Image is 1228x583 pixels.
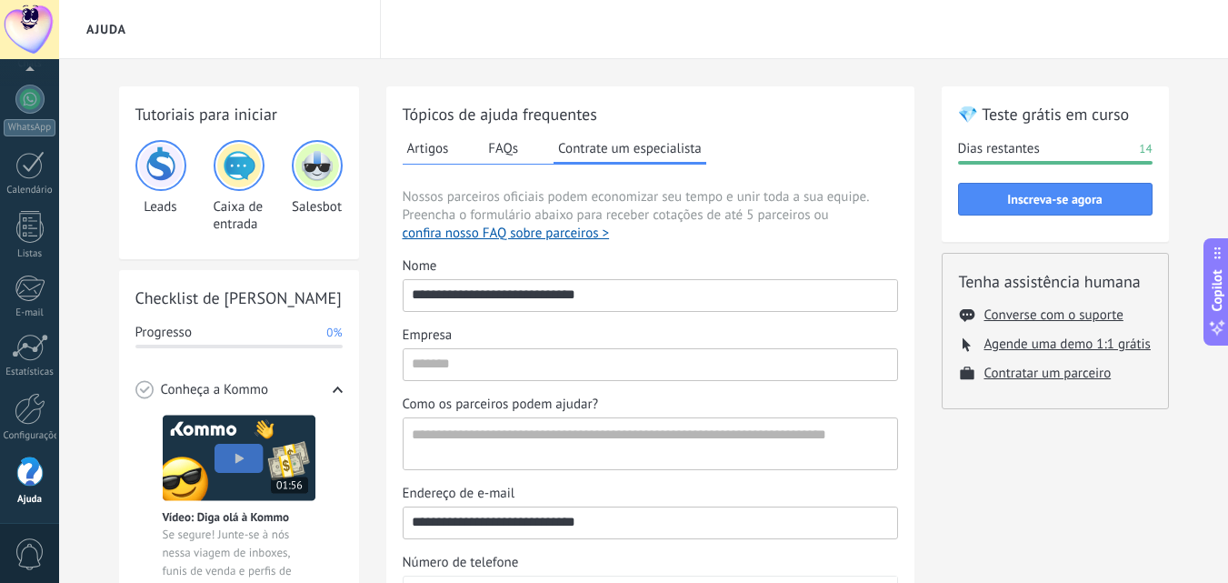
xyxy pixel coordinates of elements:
span: Endereço de e-mail [403,485,515,503]
span: Nossos parceiros oficiais podem economizar seu tempo e unir toda a sua equipe. Preencha o formulá... [403,188,898,243]
div: Configurações [4,430,56,442]
h2: 💎 Teste grátis em curso [958,103,1153,126]
div: Listas [4,248,56,260]
button: Converse com o suporte [984,307,1123,324]
button: Contratar um parceiro [984,365,1112,382]
div: Leads [135,140,186,233]
img: Meet video [163,415,315,501]
span: 14 [1139,140,1152,158]
div: Estatísticas [4,367,56,378]
input: Nome [404,280,897,309]
button: Agende uma demo 1:1 grátis [984,336,1151,353]
span: Copilot [1208,269,1226,311]
span: Inscreva-se agora [1007,193,1102,206]
div: Salesbot [292,140,343,233]
input: Empresa [404,349,897,378]
span: Vídeo: Diga olá à Kommo [163,509,289,525]
input: Endereço de e-mail [404,508,897,537]
textarea: Como os parceiros podem ajudar? [404,418,894,469]
div: WhatsApp [4,119,55,136]
span: 0% [326,324,342,342]
button: Contrate um especialista [554,135,706,165]
div: Calendário [4,185,56,196]
span: Conheça a Kommo [161,381,268,399]
h2: Tenha assistência humana [959,270,1152,293]
div: Caixa de entrada [214,140,265,233]
button: confira nosso FAQ sobre parceiros > [403,225,610,243]
span: Nome [403,257,437,276]
span: Dias restantes [958,140,1040,158]
span: Como os parceiros podem ajudar? [403,396,599,414]
span: Progresso [135,324,192,342]
h2: Tutoriais para iniciar [135,103,343,126]
span: Empresa [403,327,453,345]
h2: Tópicos de ajuda frequentes [403,103,898,126]
button: Inscreva-se agora [958,183,1153,216]
div: Ajuda [4,494,56,506]
h2: Checklist de [PERSON_NAME] [135,286,343,309]
span: Número de telefone [403,554,519,572]
button: Artigos [403,135,454,162]
div: E-mail [4,307,56,319]
button: FAQs [484,135,523,162]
